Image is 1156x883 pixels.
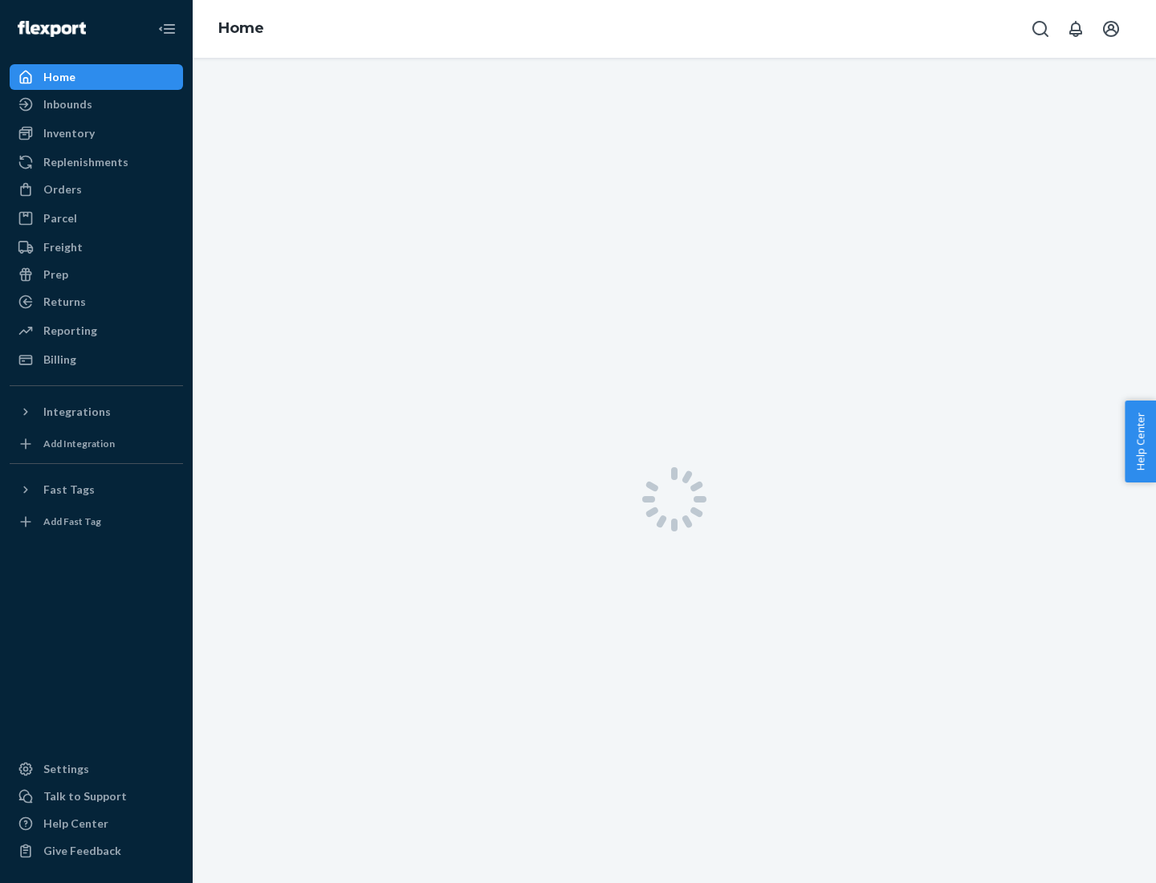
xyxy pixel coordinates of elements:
div: Returns [43,294,86,310]
a: Reporting [10,318,183,344]
div: Freight [43,239,83,255]
a: Replenishments [10,149,183,175]
a: Help Center [10,811,183,836]
button: Give Feedback [10,838,183,864]
button: Fast Tags [10,477,183,503]
div: Inbounds [43,96,92,112]
button: Open Search Box [1024,13,1056,45]
button: Open notifications [1060,13,1092,45]
button: Open account menu [1095,13,1127,45]
a: Talk to Support [10,783,183,809]
div: Help Center [43,816,108,832]
a: Add Fast Tag [10,509,183,535]
div: Integrations [43,404,111,420]
a: Inventory [10,120,183,146]
div: Add Integration [43,437,115,450]
a: Prep [10,262,183,287]
button: Integrations [10,399,183,425]
a: Returns [10,289,183,315]
div: Prep [43,267,68,283]
div: Replenishments [43,154,128,170]
div: Inventory [43,125,95,141]
img: Flexport logo [18,21,86,37]
div: Add Fast Tag [43,515,101,528]
div: Give Feedback [43,843,121,859]
a: Billing [10,347,183,372]
div: Talk to Support [43,788,127,804]
div: Billing [43,352,76,368]
a: Orders [10,177,183,202]
div: Fast Tags [43,482,95,498]
div: Home [43,69,75,85]
ol: breadcrumbs [206,6,277,52]
a: Parcel [10,205,183,231]
button: Help Center [1125,401,1156,482]
button: Close Navigation [151,13,183,45]
a: Home [10,64,183,90]
a: Home [218,19,264,37]
a: Freight [10,234,183,260]
a: Inbounds [10,92,183,117]
a: Settings [10,756,183,782]
div: Settings [43,761,89,777]
a: Add Integration [10,431,183,457]
div: Orders [43,181,82,197]
div: Reporting [43,323,97,339]
div: Parcel [43,210,77,226]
